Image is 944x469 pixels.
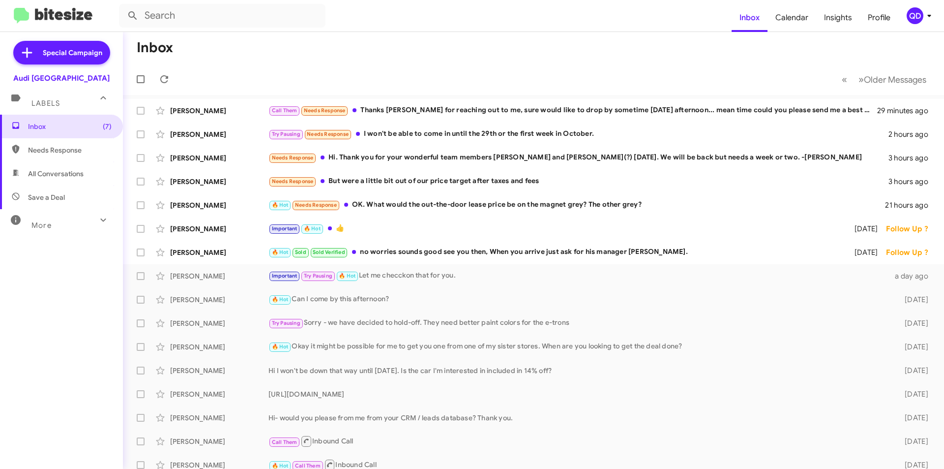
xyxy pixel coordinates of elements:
span: Needs Response [28,145,112,155]
div: I won't be able to come in until the 29th or the first week in October. [268,128,888,140]
span: Special Campaign [43,48,102,58]
div: [DATE] [889,342,936,352]
span: 🔥 Hot [304,225,321,232]
a: Special Campaign [13,41,110,64]
div: But were a little bit out of our price target after taxes and fees [268,176,888,187]
div: [PERSON_NAME] [170,224,268,234]
span: Important [272,225,297,232]
div: [PERSON_NAME] [170,177,268,187]
span: « [842,73,847,86]
span: Inbox [28,122,112,131]
div: [PERSON_NAME] [170,106,268,116]
a: Profile [860,3,898,32]
div: no worries sounds good see you then, When you arrive just ask for his manager [PERSON_NAME]. [268,247,842,258]
div: Thanks [PERSON_NAME] for reaching out to me, sure would like to drop by sometime [DATE] afternoon... [268,105,877,116]
span: Needs Response [272,155,314,161]
div: Can I come by this afternoon? [268,294,889,305]
span: 🔥 Hot [272,202,289,208]
span: More [31,221,52,230]
span: 🔥 Hot [272,463,289,469]
div: [URL][DOMAIN_NAME] [268,389,889,399]
div: Hi I won't be down that way until [DATE]. Is the car I'm interested in included in 14% off? [268,366,889,375]
div: OK. What would the out-the-door lease price be on the magnet grey? The other grey? [268,199,885,211]
div: [DATE] [889,318,936,328]
span: Call Them [272,439,297,445]
div: [PERSON_NAME] [170,389,268,399]
span: Needs Response [304,107,346,114]
nav: Page navigation example [836,69,932,90]
div: [DATE] [889,295,936,305]
div: 29 minutes ago [877,106,936,116]
div: Audi [GEOGRAPHIC_DATA] [13,73,110,83]
div: [PERSON_NAME] [170,271,268,281]
div: [PERSON_NAME] [170,318,268,328]
div: QD [907,7,923,24]
a: Calendar [767,3,816,32]
span: Important [272,273,297,279]
div: Follow Up ? [886,224,936,234]
span: Call Them [272,107,297,114]
span: Try Pausing [304,273,332,279]
span: Try Pausing [272,131,300,137]
div: [DATE] [889,366,936,375]
span: (7) [103,122,112,131]
span: Sold [295,249,306,255]
div: Hi- would you please from me from your CRM / leads database? Thank you. [268,413,889,423]
span: 🔥 Hot [272,296,289,303]
div: [DATE] [889,413,936,423]
span: Call Them [295,463,321,469]
div: Hi. Thank you for your wonderful team members [PERSON_NAME] and [PERSON_NAME](?) [DATE]. We will ... [268,152,888,163]
button: Previous [836,69,853,90]
div: Okay it might be possible for me to get you one from one of my sister stores. When are you lookin... [268,341,889,352]
span: 🔥 Hot [272,249,289,255]
button: QD [898,7,933,24]
div: [PERSON_NAME] [170,295,268,305]
div: [DATE] [889,389,936,399]
div: Inbound Call [268,435,889,447]
div: 👍 [268,223,842,234]
span: Sold Verified [313,249,345,255]
span: 🔥 Hot [272,344,289,350]
div: [PERSON_NAME] [170,153,268,163]
span: » [858,73,864,86]
div: [PERSON_NAME] [170,366,268,375]
span: All Conversations [28,169,84,179]
span: Needs Response [307,131,349,137]
div: 3 hours ago [888,177,936,187]
div: Follow Up ? [886,248,936,257]
div: a day ago [889,271,936,281]
div: [DATE] [842,224,886,234]
div: Sorry - we have decided to hold-off. They need better paint colors for the e-trons [268,317,889,329]
span: Labels [31,99,60,108]
div: [PERSON_NAME] [170,200,268,210]
div: [PERSON_NAME] [170,437,268,446]
div: [PERSON_NAME] [170,248,268,257]
span: Needs Response [272,178,314,185]
div: 21 hours ago [885,200,936,210]
span: Try Pausing [272,320,300,326]
a: Insights [816,3,860,32]
span: Older Messages [864,74,926,85]
div: Let me checckon that for you. [268,270,889,281]
div: 3 hours ago [888,153,936,163]
h1: Inbox [137,40,173,56]
div: [DATE] [842,248,886,257]
div: [PERSON_NAME] [170,129,268,139]
span: Save a Deal [28,192,65,202]
div: [PERSON_NAME] [170,413,268,423]
span: 🔥 Hot [339,273,355,279]
span: Needs Response [295,202,337,208]
input: Search [119,4,325,28]
div: [DATE] [889,437,936,446]
div: 2 hours ago [888,129,936,139]
a: Inbox [732,3,767,32]
button: Next [853,69,932,90]
div: [PERSON_NAME] [170,342,268,352]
